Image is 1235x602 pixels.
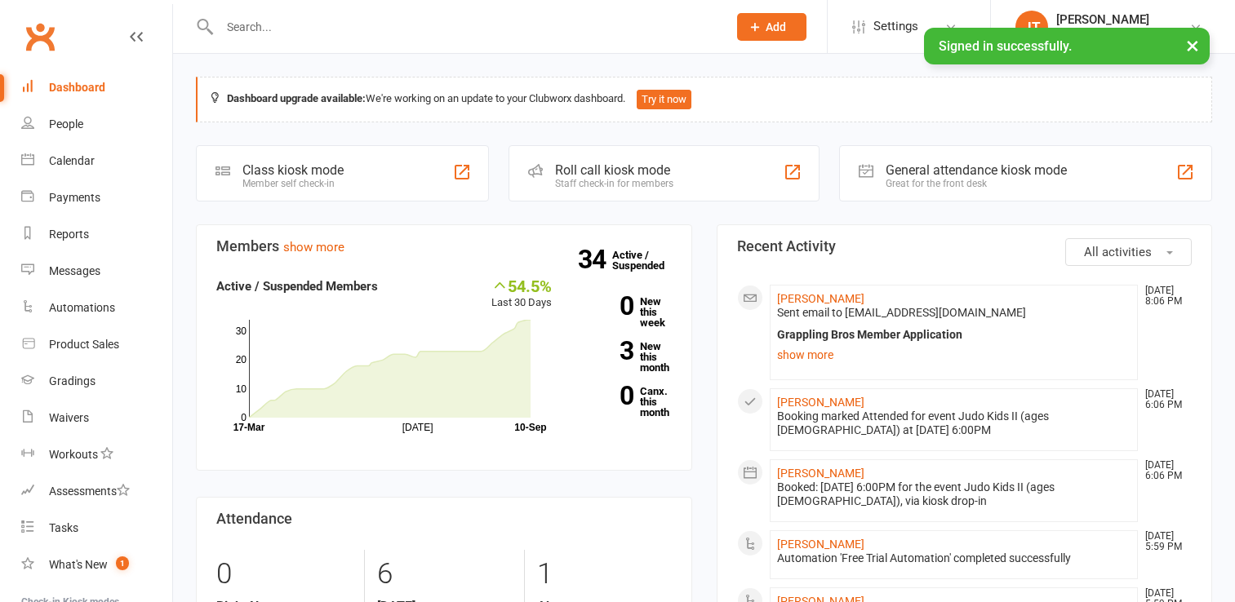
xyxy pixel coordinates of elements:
[555,162,673,178] div: Roll call kiosk mode
[196,77,1212,122] div: We're working on an update to your Clubworx dashboard.
[216,511,672,527] h3: Attendance
[242,162,344,178] div: Class kiosk mode
[576,386,672,418] a: 0Canx. this month
[576,296,672,328] a: 0New this week
[21,547,172,583] a: What's New1
[242,178,344,189] div: Member self check-in
[1137,531,1191,552] time: [DATE] 5:59 PM
[612,237,684,283] a: 34Active / Suspended
[873,8,918,45] span: Settings
[777,480,1131,508] div: Booked: [DATE] 6:00PM for the event Judo Kids II (ages [DEMOGRAPHIC_DATA]), via kiosk drop-in
[537,550,672,599] div: 1
[1137,389,1191,410] time: [DATE] 6:06 PM
[21,473,172,510] a: Assessments
[1137,286,1191,307] time: [DATE] 8:06 PM
[216,238,672,255] h3: Members
[21,69,172,106] a: Dashboard
[1084,245,1152,259] span: All activities
[49,338,119,351] div: Product Sales
[49,191,100,204] div: Payments
[576,341,672,373] a: 3New this month
[1065,238,1192,266] button: All activities
[21,290,172,326] a: Automations
[576,339,633,363] strong: 3
[377,550,512,599] div: 6
[49,521,78,534] div: Tasks
[578,247,612,272] strong: 34
[49,448,98,461] div: Workouts
[21,363,172,400] a: Gradings
[49,81,105,94] div: Dashboard
[21,253,172,290] a: Messages
[49,301,115,314] div: Automations
[1056,27,1171,42] div: Grappling Bros Penrith
[777,551,1131,565] div: Automation 'Free Trial Automation' completed successfully
[777,343,1131,366] a: show more
[491,277,552,312] div: Last 30 Days
[886,162,1067,178] div: General attendance kiosk mode
[21,216,172,253] a: Reports
[49,228,89,241] div: Reports
[637,90,691,109] button: Try it now
[21,400,172,436] a: Waivers
[1056,12,1171,27] div: [PERSON_NAME]
[1137,460,1191,481] time: [DATE] 6:06 PM
[49,411,89,424] div: Waivers
[21,436,172,473] a: Workouts
[49,485,130,498] div: Assessments
[216,279,378,294] strong: Active / Suspended Members
[21,179,172,216] a: Payments
[576,383,633,408] strong: 0
[49,374,96,387] div: Gradings
[116,556,129,570] span: 1
[216,550,352,599] div: 0
[777,409,1131,437] div: Booking marked Attended for event Judo Kids II (ages [DEMOGRAPHIC_DATA]) at [DATE] 6:00PM
[737,13,806,41] button: Add
[491,277,552,294] div: 54.5%
[20,16,60,57] a: Clubworx
[21,143,172,179] a: Calendar
[886,178,1067,189] div: Great for the front desk
[777,396,864,409] a: [PERSON_NAME]
[49,558,108,571] div: What's New
[227,92,366,104] strong: Dashboard upgrade available:
[737,238,1193,255] h3: Recent Activity
[49,264,100,277] div: Messages
[21,106,172,143] a: People
[777,292,864,305] a: [PERSON_NAME]
[49,154,95,167] div: Calendar
[777,467,864,480] a: [PERSON_NAME]
[766,20,786,33] span: Add
[1015,11,1048,43] div: JT
[777,306,1026,319] span: Sent email to [EMAIL_ADDRESS][DOMAIN_NAME]
[215,15,716,38] input: Search...
[777,538,864,551] a: [PERSON_NAME]
[283,240,344,255] a: show more
[576,294,633,318] strong: 0
[21,326,172,363] a: Product Sales
[21,510,172,547] a: Tasks
[939,38,1072,54] span: Signed in successfully.
[555,178,673,189] div: Staff check-in for members
[1178,28,1207,63] button: ×
[49,117,83,131] div: People
[777,328,1131,342] div: Grappling Bros Member Application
